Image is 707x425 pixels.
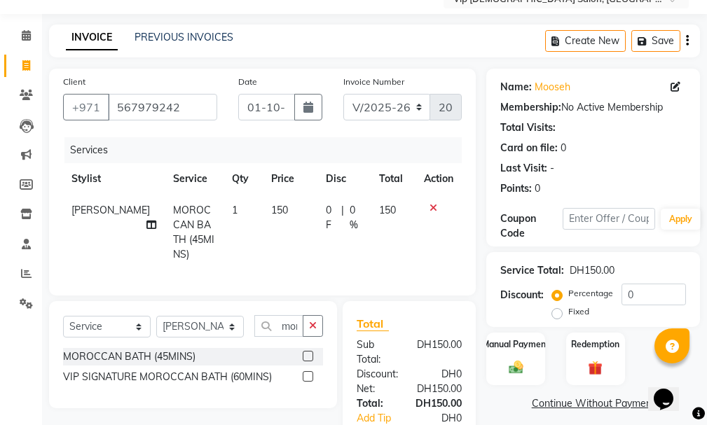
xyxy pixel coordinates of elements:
label: Redemption [571,338,619,351]
div: Discount: [500,288,544,302]
label: Fixed [568,305,589,318]
th: Stylist [63,163,165,195]
div: Services [64,137,472,163]
div: DH150.00 [406,337,472,367]
button: Apply [661,209,701,230]
div: DH150.00 [570,263,615,278]
div: 0 [561,141,566,155]
span: Total [357,316,389,331]
div: Membership: [500,100,561,115]
div: Name: [500,80,532,95]
label: Client [63,76,85,88]
span: | [341,203,344,232]
label: Manual Payment [482,338,549,351]
a: Continue Without Payment [489,396,697,411]
button: +971 [63,94,109,120]
div: Coupon Code [500,211,562,241]
div: Sub Total: [346,337,406,367]
span: 150 [379,204,396,216]
span: 150 [271,204,288,216]
div: VIP SIGNATURE MOROCCAN BATH (60MINS) [63,370,272,384]
div: MOROCCAN BATH (45MINS) [63,349,195,364]
div: Last Visit: [500,161,547,176]
span: 1 [232,204,238,216]
label: Date [238,76,257,88]
button: Save [631,30,680,52]
div: Net: [346,382,406,396]
div: DH150.00 [405,396,472,411]
th: Price [263,163,317,195]
th: Disc [317,163,371,195]
div: - [550,161,554,176]
div: DH0 [409,367,472,382]
span: [PERSON_NAME] [71,204,150,216]
a: Mooseh [535,80,570,95]
th: Total [371,163,416,195]
div: No Active Membership [500,100,686,115]
span: 0 F [326,203,336,232]
th: Service [165,163,224,195]
th: Action [416,163,462,195]
span: 0 % [350,203,362,232]
div: Discount: [346,367,409,382]
div: Service Total: [500,263,564,278]
a: INVOICE [66,25,118,50]
span: MOROCCAN BATH (45MINS) [173,204,214,260]
iframe: chat widget [648,369,693,411]
img: _gift.svg [584,359,607,377]
input: Search by Name/Mobile/Email/Code [108,94,217,120]
label: Invoice Number [343,76,404,88]
a: PREVIOUS INVOICES [135,31,233,43]
div: Points: [500,181,532,196]
div: 0 [535,181,540,196]
label: Percentage [568,287,613,300]
div: Total: [346,396,405,411]
th: Qty [224,163,263,195]
button: Create New [545,30,626,52]
div: Card on file: [500,141,558,155]
div: Total Visits: [500,120,556,135]
div: DH150.00 [406,382,472,396]
input: Search or Scan [254,315,303,337]
input: Enter Offer / Coupon Code [563,208,655,230]
img: _cash.svg [504,359,528,375]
